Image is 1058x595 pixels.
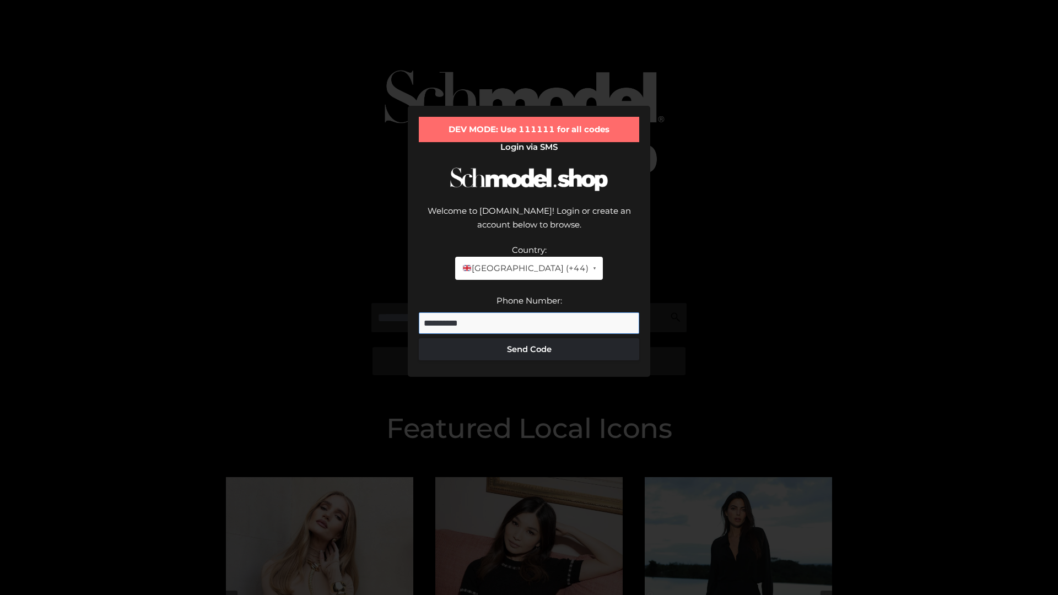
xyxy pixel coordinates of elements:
[419,142,639,152] h2: Login via SMS
[463,264,471,272] img: 🇬🇧
[462,261,588,275] span: [GEOGRAPHIC_DATA] (+44)
[419,338,639,360] button: Send Code
[419,117,639,142] div: DEV MODE: Use 111111 for all codes
[512,245,547,255] label: Country:
[446,158,612,201] img: Schmodel Logo
[496,295,562,306] label: Phone Number:
[419,204,639,243] div: Welcome to [DOMAIN_NAME]! Login or create an account below to browse.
